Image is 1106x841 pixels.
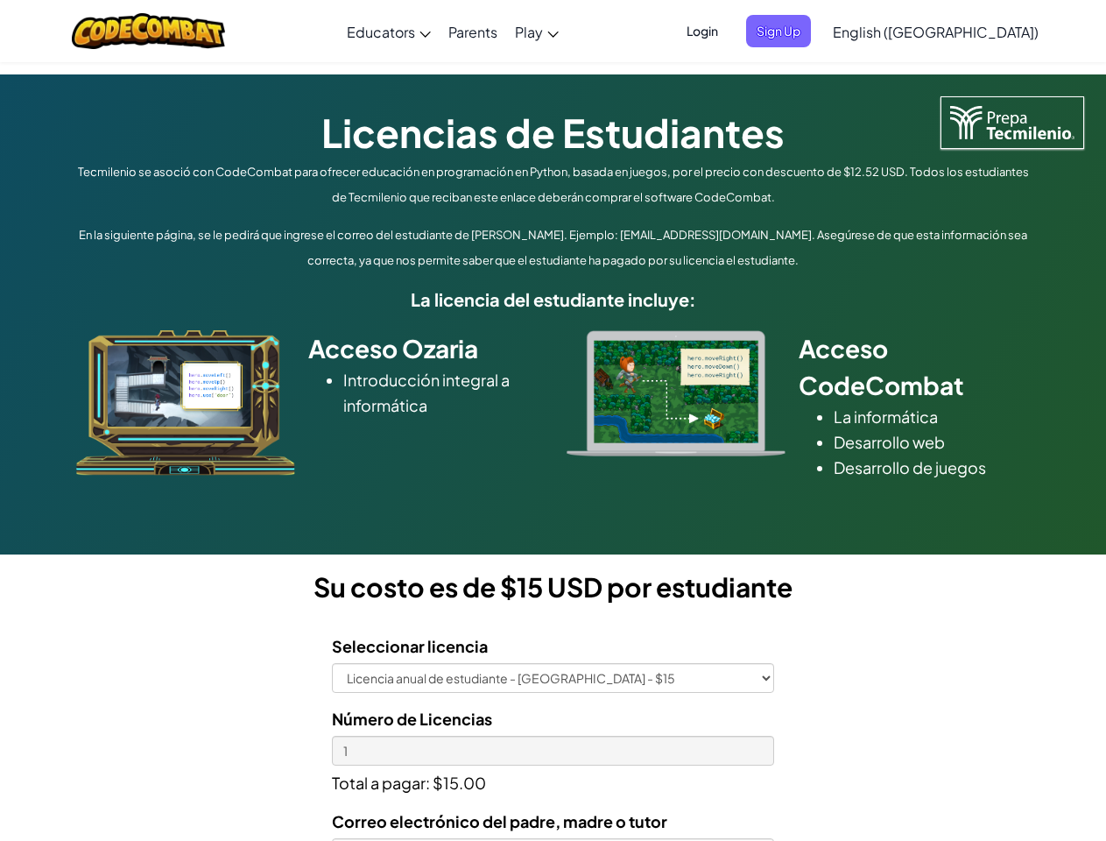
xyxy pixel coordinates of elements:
[440,8,506,55] a: Parents
[332,633,488,659] label: Seleccionar licencia
[72,286,1035,313] h5: La licencia del estudiante incluye:
[343,367,540,418] li: Introducción integral a informática
[308,330,540,367] h2: Acceso Ozaria
[72,223,1035,273] p: En la siguiente página, se le pedirá que ingrese el correo del estudiante de [PERSON_NAME]. Ejemp...
[332,809,667,834] label: Correo electrónico del padre, madre o tutor
[338,8,440,55] a: Educators
[834,455,1031,480] li: Desarrollo de juegos
[347,23,415,41] span: Educators
[76,330,295,476] img: ozaria_acodus.png
[567,330,785,456] img: type_real_code.png
[746,15,811,47] button: Sign Up
[834,429,1031,455] li: Desarrollo web
[506,8,567,55] a: Play
[676,15,729,47] button: Login
[824,8,1047,55] a: English ([GEOGRAPHIC_DATA])
[833,23,1039,41] span: English ([GEOGRAPHIC_DATA])
[940,96,1084,149] img: Tecmilenio logo
[72,105,1035,159] h1: Licencias de Estudiantes
[72,159,1035,210] p: Tecmilenio se asoció con CodeCombat para ofrecer educación en programación en Python, basada en j...
[834,404,1031,429] li: La informática
[799,330,1031,404] h2: Acceso CodeCombat
[332,706,492,731] label: Número de Licencias
[332,766,774,795] p: Total a pagar: $15.00
[72,13,225,49] img: CodeCombat logo
[515,23,543,41] span: Play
